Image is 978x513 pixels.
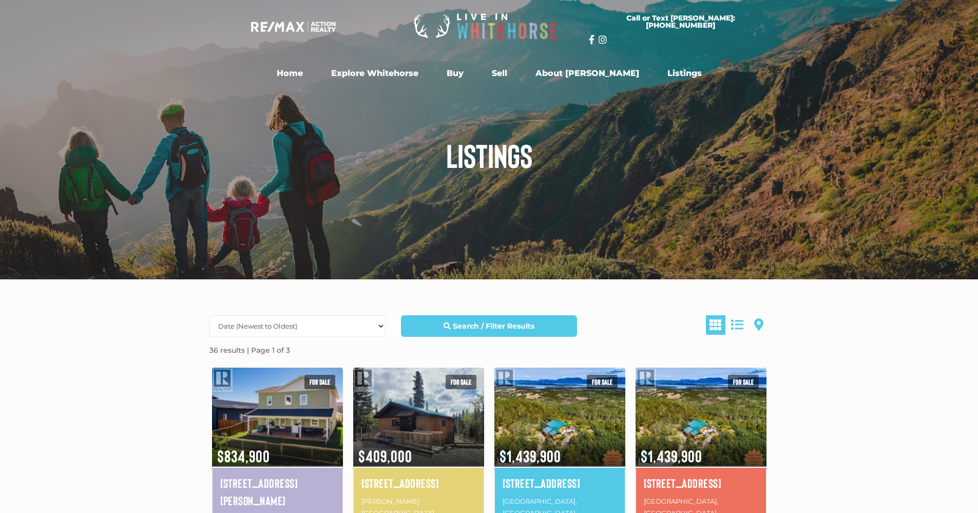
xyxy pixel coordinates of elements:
nav: Menu [207,63,772,84]
img: 1745 NORTH KLONDIKE HIGHWAY, Whitehorse North, Yukon [494,366,625,468]
span: For sale [446,375,476,389]
a: Call or Text [PERSON_NAME]: [PHONE_NUMBER] [589,8,773,35]
span: For sale [304,375,335,389]
a: Explore Whitehorse [323,63,426,84]
img: 208 LUELLA LANE, Whitehorse, Yukon [212,366,343,468]
a: Sell [484,63,515,84]
a: [STREET_ADDRESS] [503,474,617,492]
a: Home [269,63,311,84]
a: [STREET_ADDRESS] [644,474,758,492]
a: [STREET_ADDRESS][PERSON_NAME] [220,474,335,509]
strong: 36 results | Page 1 of 3 [209,346,290,355]
h1: Listings [202,139,777,172]
span: $834,900 [212,433,343,467]
img: 119 ALSEK CRESCENT, Haines Junction, Yukon [353,366,484,468]
a: Buy [439,63,471,84]
img: 1745 NORTH KLONDIKE HIGHWAY, Whitehorse North, Yukon [636,366,766,468]
a: About [PERSON_NAME] [528,63,647,84]
span: Call or Text [PERSON_NAME]: [PHONE_NUMBER] [601,14,760,29]
a: [STREET_ADDRESS] [361,474,476,492]
a: Listings [660,63,709,84]
span: For sale [587,375,618,389]
a: Search / Filter Results [401,315,577,337]
span: $1,439,900 [494,433,625,467]
span: For sale [728,375,759,389]
strong: Search / Filter Results [453,321,534,331]
span: $1,439,900 [636,433,766,467]
span: $409,000 [353,433,484,467]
